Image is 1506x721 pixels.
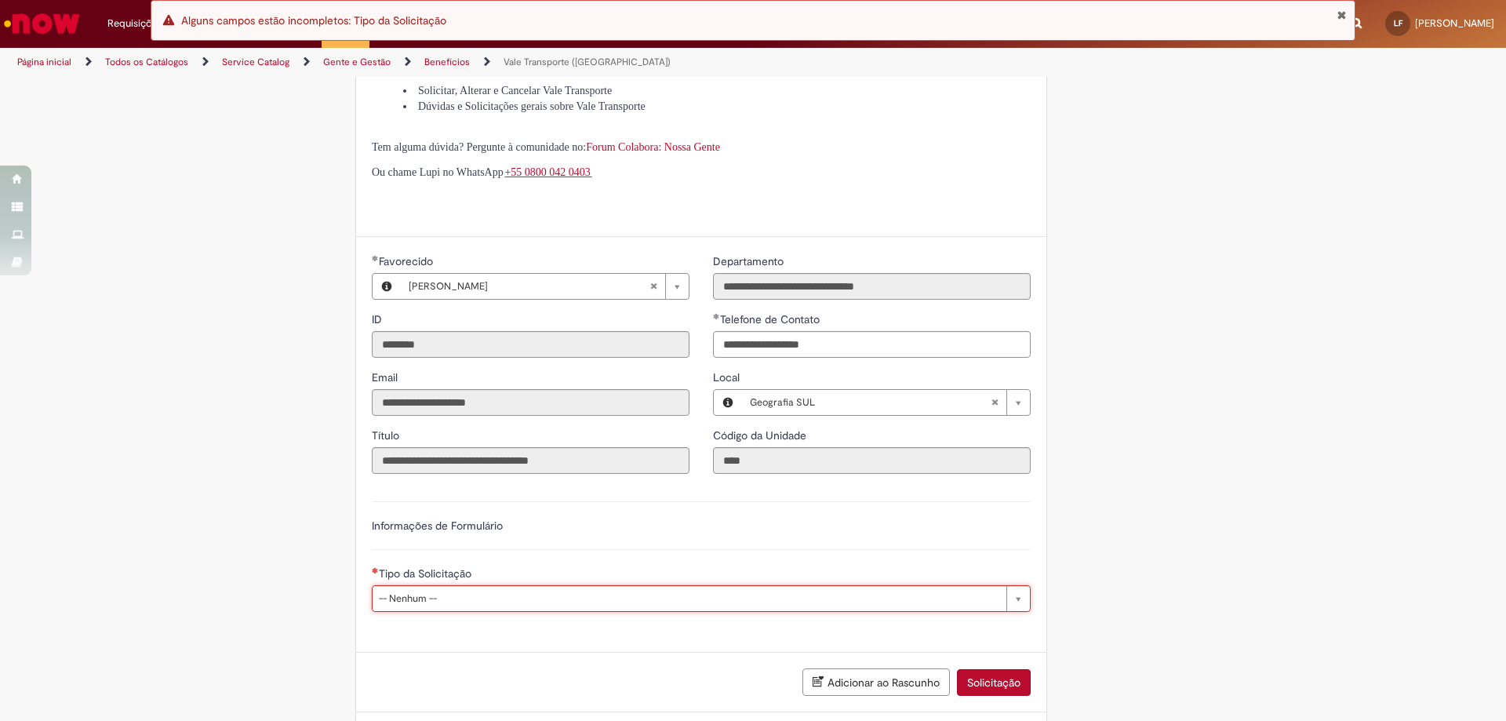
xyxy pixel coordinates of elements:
[401,274,689,299] a: [PERSON_NAME]Limpar campo Favorecido
[372,331,689,358] input: ID
[642,274,665,299] abbr: Limpar campo Favorecido
[372,255,379,261] span: Obrigatório Preenchido
[424,56,470,68] a: Benefícios
[713,253,787,269] label: Somente leitura - Departamento
[957,669,1031,696] button: Solicitação
[504,56,671,68] a: Vale Transporte ([GEOGRAPHIC_DATA])
[586,141,720,153] a: Forum Colabora: Nossa Gente
[372,311,385,327] label: Somente leitura - ID
[372,389,689,416] input: Email
[379,566,475,581] span: Tipo da Solicitação
[713,370,743,384] span: Local
[372,370,401,384] span: Somente leitura - Email
[713,428,809,443] label: Somente leitura - Código da Unidade
[983,390,1006,415] abbr: Limpar campo Local
[372,447,689,474] input: Título
[105,56,188,68] a: Todos os Catálogos
[372,428,402,443] label: Somente leitura - Título
[713,254,787,268] span: Somente leitura - Departamento
[403,99,1031,115] li: Dúvidas e Solicitações gerais sobre Vale Transporte
[713,331,1031,358] input: Telefone de Contato
[12,48,992,77] ul: Trilhas de página
[372,370,401,385] label: Somente leitura - Email
[323,56,391,68] a: Gente e Gestão
[372,166,504,178] span: Ou chame Lupi no WhatsApp
[714,390,742,415] button: Local, Visualizar este registro Geografia SUL
[372,312,385,326] span: Somente leitura - ID
[504,165,591,178] a: +55 0800 042 0403
[504,166,590,178] span: +55 0800 042 0403
[713,313,720,319] span: Obrigatório Preenchido
[742,390,1030,415] a: Geografia SULLimpar campo Local
[403,83,1031,99] li: Solicitar, Alterar e Cancelar Vale Transporte
[2,8,82,39] img: ServiceNow
[713,273,1031,300] input: Departamento
[720,312,823,326] span: Telefone de Contato
[379,586,999,611] span: -- Nenhum --
[1337,9,1347,21] button: Fechar Notificação
[1415,16,1494,30] span: [PERSON_NAME]
[750,390,991,415] span: Geografia SUL
[107,16,162,31] span: Requisições
[372,519,503,533] label: Informações de Formulário
[372,567,379,574] span: Necessários
[372,141,720,153] span: Tem alguma dúvida? Pergunte à comunidade no:
[222,56,289,68] a: Service Catalog
[181,13,446,27] span: Alguns campos estão incompletos: Tipo da Solicitação
[409,274,649,299] span: [PERSON_NAME]
[373,274,401,299] button: Favorecido, Visualizar este registro Leonardo Almeida Bueno Franco
[713,428,809,442] span: Somente leitura - Código da Unidade
[802,668,950,696] button: Adicionar ao Rascunho
[372,428,402,442] span: Somente leitura - Título
[1394,18,1402,28] span: LF
[713,447,1031,474] input: Código da Unidade
[17,56,71,68] a: Página inicial
[379,254,436,268] span: Necessários - Favorecido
